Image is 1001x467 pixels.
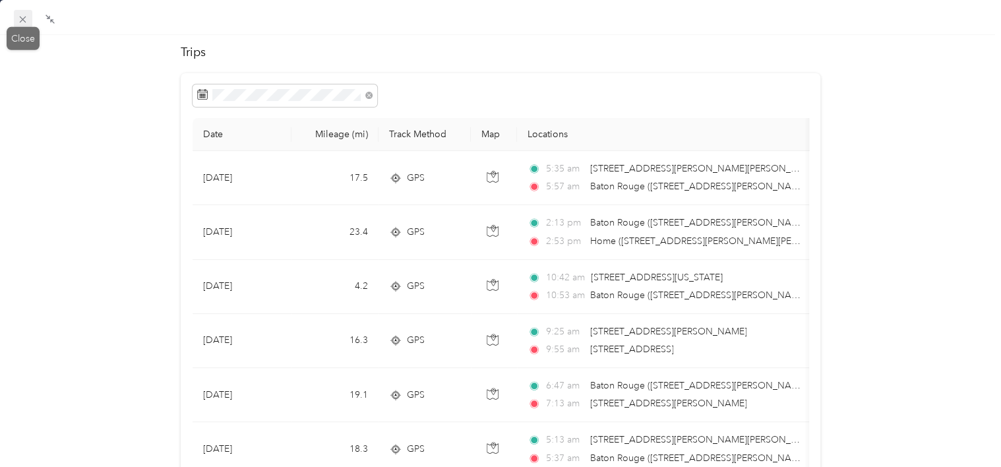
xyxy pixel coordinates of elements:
td: 16.3 [291,314,379,368]
td: 17.5 [291,151,379,205]
td: [DATE] [193,314,291,368]
div: Close [7,27,40,50]
td: 4.2 [291,260,379,314]
span: [STREET_ADDRESS] [590,344,673,355]
span: 10:53 am [546,288,584,303]
span: 9:55 am [546,342,584,357]
td: [DATE] [193,368,291,422]
th: Mileage (mi) [291,118,379,151]
span: 5:37 am [546,451,584,466]
h2: Trips [181,44,820,61]
span: GPS [407,333,425,348]
span: [STREET_ADDRESS][PERSON_NAME][PERSON_NAME] [590,163,820,174]
span: Baton Rouge ([STREET_ADDRESS][PERSON_NAME]) [590,217,809,228]
span: [STREET_ADDRESS][PERSON_NAME][PERSON_NAME] [590,434,820,445]
th: Map [471,118,517,151]
span: 9:25 am [546,325,584,339]
iframe: Everlance-gr Chat Button Frame [927,393,1001,467]
span: 7:13 am [546,396,584,411]
span: GPS [407,388,425,402]
span: 5:13 am [546,433,584,447]
span: 10:42 am [546,270,585,285]
td: [DATE] [193,205,291,259]
span: GPS [407,279,425,294]
span: [STREET_ADDRESS][US_STATE] [591,272,723,283]
span: 2:13 pm [546,216,584,230]
th: Locations [517,118,820,151]
td: 19.1 [291,368,379,422]
th: Track Method [379,118,471,151]
span: 5:35 am [546,162,584,176]
span: Baton Rouge ([STREET_ADDRESS][PERSON_NAME]) [590,380,809,391]
span: Baton Rouge ([STREET_ADDRESS][PERSON_NAME]) [590,452,809,464]
span: GPS [407,171,425,185]
span: 6:47 am [546,379,584,393]
td: 23.4 [291,205,379,259]
span: Baton Rouge ([STREET_ADDRESS][PERSON_NAME]) [590,290,810,301]
td: [DATE] [193,260,291,314]
th: Date [193,118,291,151]
td: [DATE] [193,151,291,205]
span: 2:53 pm [546,234,584,249]
span: [STREET_ADDRESS][PERSON_NAME] [590,326,746,337]
span: GPS [407,225,425,239]
span: 5:57 am [546,179,584,194]
span: Baton Rouge ([STREET_ADDRESS][PERSON_NAME]) [590,181,809,192]
span: [STREET_ADDRESS][PERSON_NAME] [590,398,746,409]
span: Home ([STREET_ADDRESS][PERSON_NAME][PERSON_NAME][PERSON_NAME][US_STATE]) [590,235,975,247]
span: GPS [407,442,425,456]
